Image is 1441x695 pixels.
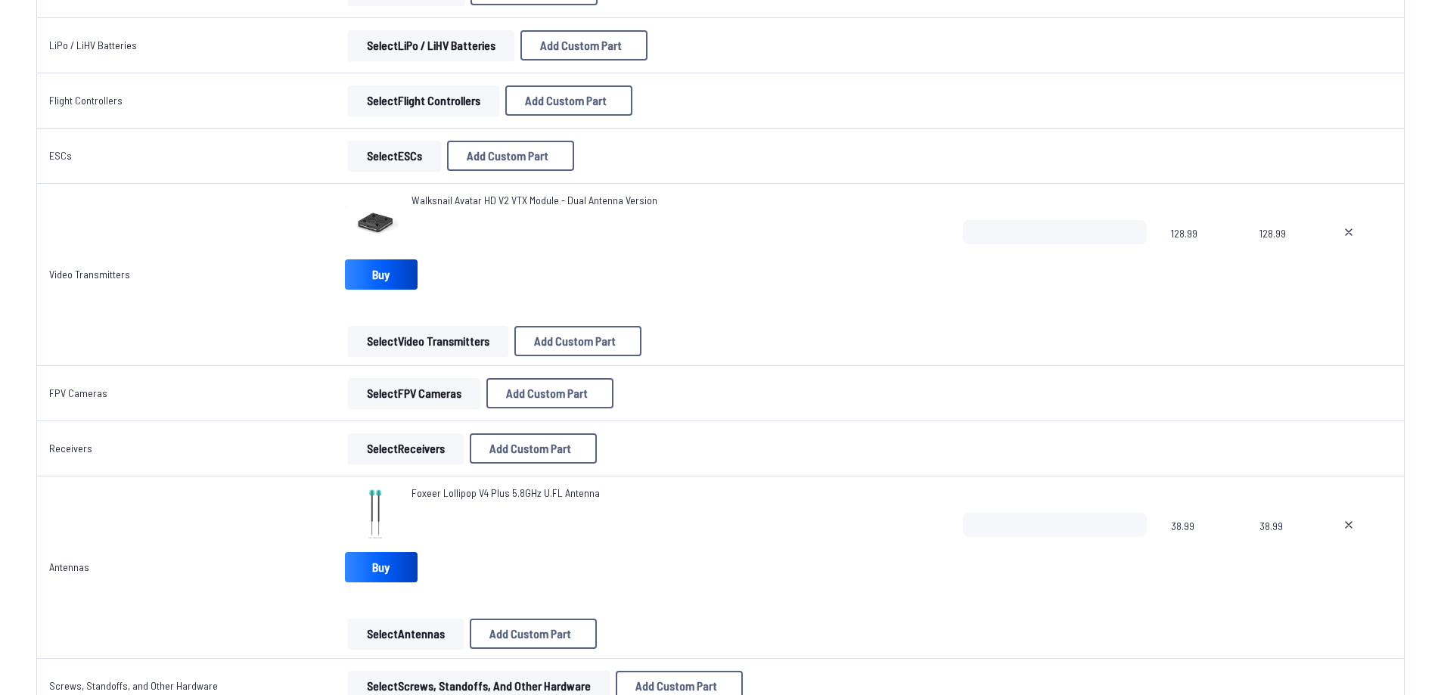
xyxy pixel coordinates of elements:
[348,619,464,649] button: SelectAntennas
[506,387,588,399] span: Add Custom Part
[348,326,508,356] button: SelectVideo Transmitters
[489,628,571,640] span: Add Custom Part
[49,386,107,399] a: FPV Cameras
[520,30,648,61] button: Add Custom Part
[486,378,613,408] button: Add Custom Part
[447,141,574,171] button: Add Custom Part
[348,378,480,408] button: SelectFPV Cameras
[470,619,597,649] button: Add Custom Part
[1171,513,1235,585] span: 38.99
[505,85,632,116] button: Add Custom Part
[514,326,641,356] button: Add Custom Part
[49,679,218,692] a: Screws, Standoffs, and Other Hardware
[345,85,502,116] a: SelectFlight Controllers
[1171,220,1235,293] span: 128.99
[540,39,622,51] span: Add Custom Part
[348,30,514,61] button: SelectLiPo / LiHV Batteries
[49,149,72,162] a: ESCs
[467,150,548,162] span: Add Custom Part
[411,194,657,206] span: Walksnail Avatar HD V2 VTX Module - Dual Antenna Version
[49,39,137,51] a: LiPo / LiHV Batteries
[49,442,92,455] a: Receivers
[345,378,483,408] a: SelectFPV Cameras
[348,85,499,116] button: SelectFlight Controllers
[345,193,405,253] img: image
[345,619,467,649] a: SelectAntennas
[470,433,597,464] button: Add Custom Part
[345,552,418,582] a: Buy
[345,141,444,171] a: SelectESCs
[525,95,607,107] span: Add Custom Part
[49,560,89,573] a: Antennas
[1259,220,1306,293] span: 128.99
[345,486,405,546] img: image
[489,442,571,455] span: Add Custom Part
[49,94,123,107] a: Flight Controllers
[345,326,511,356] a: SelectVideo Transmitters
[1259,513,1306,585] span: 38.99
[411,486,600,501] a: Foxeer Lollipop V4 Plus 5.8GHz U.FL Antenna
[534,335,616,347] span: Add Custom Part
[49,268,130,281] a: Video Transmitters
[345,433,467,464] a: SelectReceivers
[411,486,600,499] span: Foxeer Lollipop V4 Plus 5.8GHz U.FL Antenna
[345,30,517,61] a: SelectLiPo / LiHV Batteries
[345,259,418,290] a: Buy
[635,680,717,692] span: Add Custom Part
[411,193,657,208] a: Walksnail Avatar HD V2 VTX Module - Dual Antenna Version
[348,433,464,464] button: SelectReceivers
[348,141,441,171] button: SelectESCs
